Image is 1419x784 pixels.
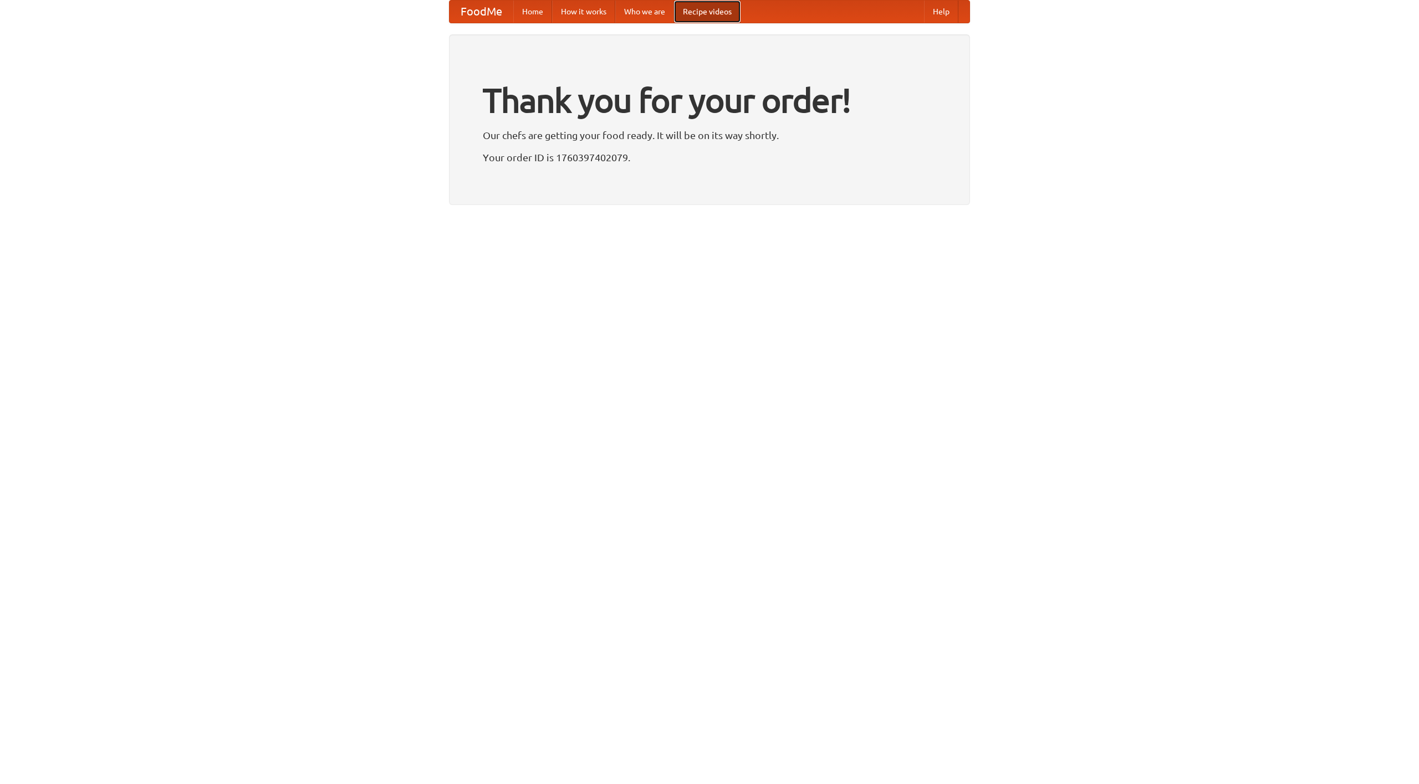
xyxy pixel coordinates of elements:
p: Our chefs are getting your food ready. It will be on its way shortly. [483,127,936,144]
h1: Thank you for your order! [483,74,936,127]
a: Home [513,1,552,23]
a: How it works [552,1,615,23]
p: Your order ID is 1760397402079. [483,149,936,166]
a: Who we are [615,1,674,23]
a: Help [924,1,958,23]
a: Recipe videos [674,1,741,23]
a: FoodMe [450,1,513,23]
